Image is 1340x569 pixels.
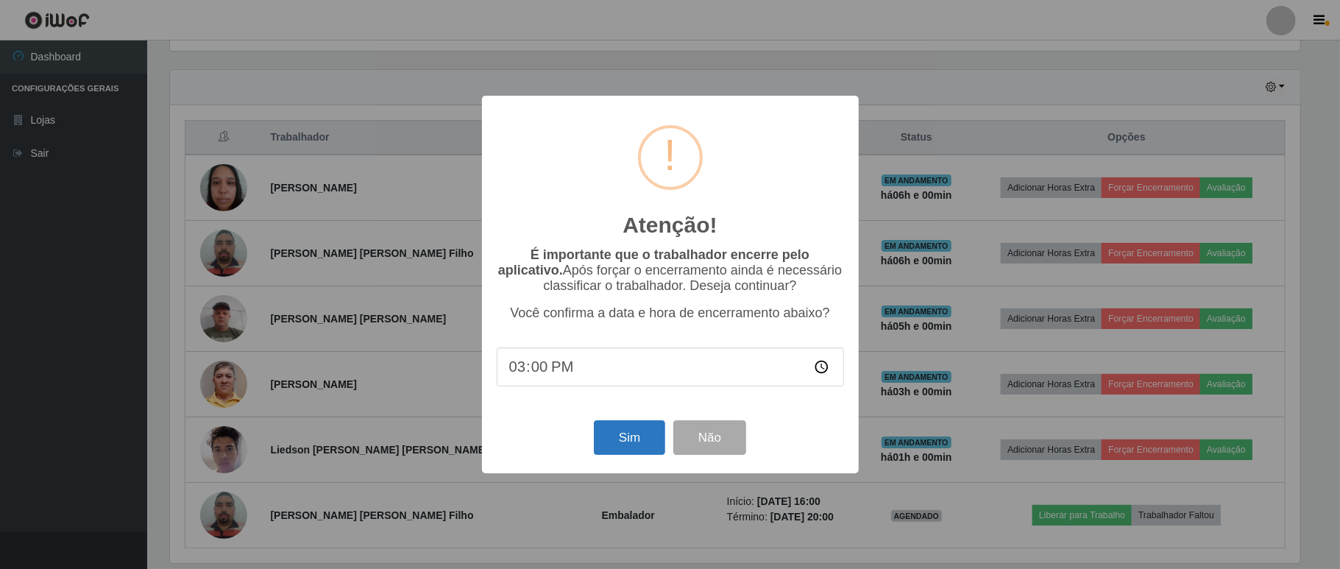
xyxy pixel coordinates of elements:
[498,247,809,278] b: É importante que o trabalhador encerre pelo aplicativo.
[594,420,665,455] button: Sim
[623,212,717,238] h2: Atenção!
[497,305,844,321] p: Você confirma a data e hora de encerramento abaixo?
[673,420,746,455] button: Não
[497,247,844,294] p: Após forçar o encerramento ainda é necessário classificar o trabalhador. Deseja continuar?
